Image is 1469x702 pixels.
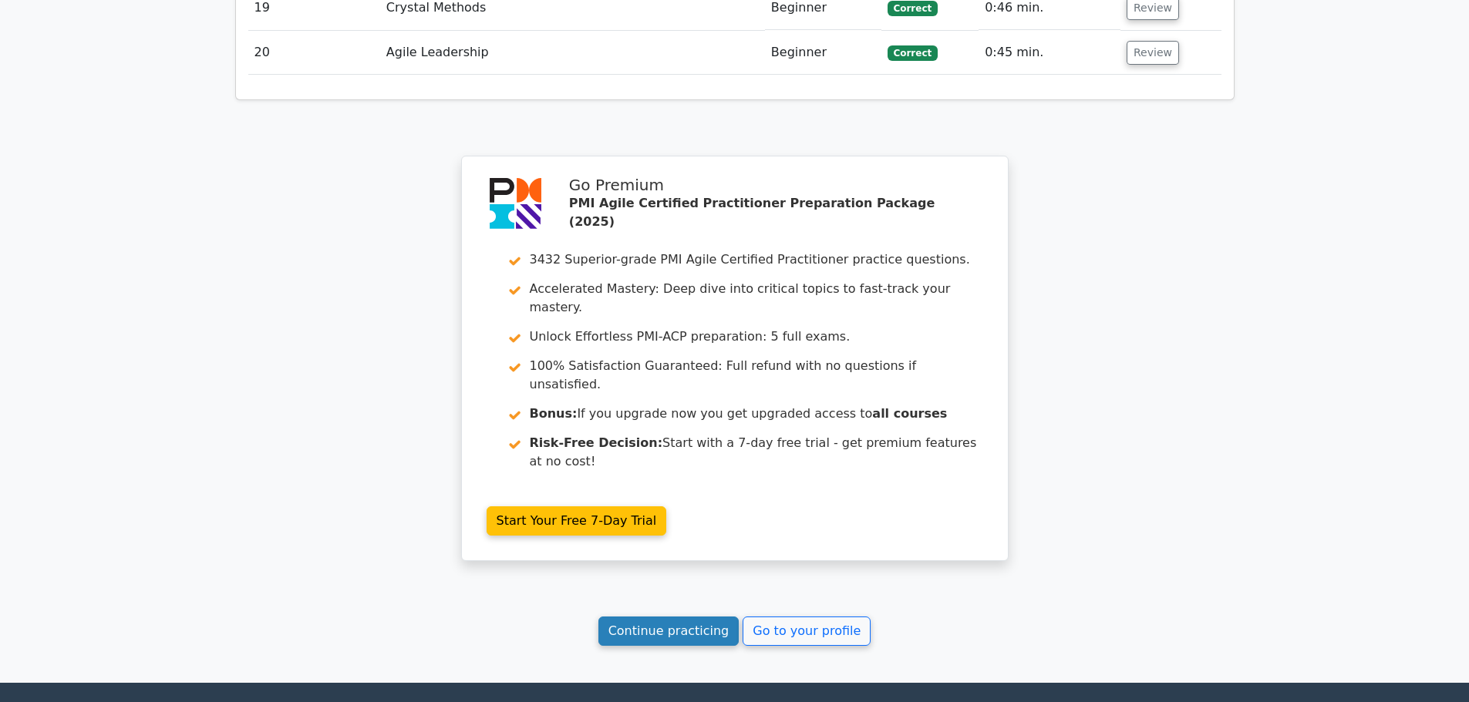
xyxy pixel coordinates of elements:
[598,616,740,646] a: Continue practicing
[979,31,1120,75] td: 0:45 min.
[743,616,871,646] a: Go to your profile
[1127,41,1179,65] button: Review
[888,1,938,16] span: Correct
[487,506,667,536] a: Start Your Free 7-Day Trial
[765,31,881,75] td: Beginner
[888,45,938,61] span: Correct
[380,31,765,75] td: Agile Leadership
[248,31,380,75] td: 20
